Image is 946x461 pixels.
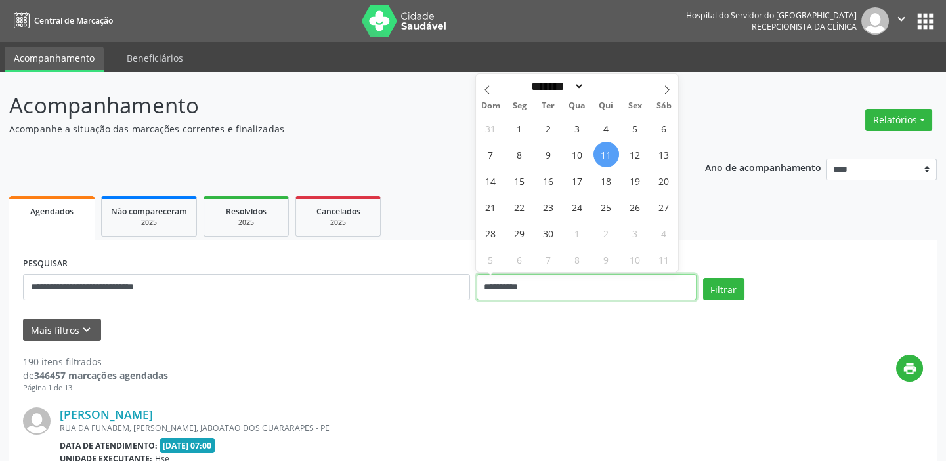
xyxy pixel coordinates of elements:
[213,218,279,228] div: 2025
[889,7,914,35] button: 
[651,220,677,246] span: Outubro 4, 2025
[591,102,620,110] span: Qui
[593,194,619,220] span: Setembro 25, 2025
[536,115,561,141] span: Setembro 2, 2025
[584,79,628,93] input: Year
[60,440,158,451] b: Data de atendimento:
[507,194,532,220] span: Setembro 22, 2025
[160,438,215,453] span: [DATE] 07:00
[507,220,532,246] span: Setembro 29, 2025
[565,220,590,246] span: Outubro 1, 2025
[752,21,857,32] span: Recepcionista da clínica
[23,319,101,342] button: Mais filtroskeyboard_arrow_down
[5,47,104,72] a: Acompanhamento
[79,323,94,337] i: keyboard_arrow_down
[305,218,371,228] div: 2025
[478,142,504,167] span: Setembro 7, 2025
[563,102,591,110] span: Qua
[593,142,619,167] span: Setembro 11, 2025
[60,407,153,422] a: [PERSON_NAME]
[34,15,113,26] span: Central de Marcação
[622,168,648,193] span: Setembro 19, 2025
[622,194,648,220] span: Setembro 26, 2025
[593,115,619,141] span: Setembro 4, 2025
[507,142,532,167] span: Setembro 8, 2025
[651,194,677,220] span: Setembro 27, 2025
[60,422,726,433] div: RUA DA FUNABEM, [PERSON_NAME], JABOATAO DOS GUARARAPES - PE
[705,159,821,175] p: Ano de acompanhamento
[865,109,932,131] button: Relatórios
[861,7,889,35] img: img
[903,361,917,376] i: print
[34,369,168,382] strong: 346457 marcações agendadas
[620,102,649,110] span: Sex
[478,247,504,272] span: Outubro 5, 2025
[118,47,192,70] a: Beneficiários
[23,254,68,274] label: PESQUISAR
[111,206,187,217] span: Não compareceram
[593,168,619,193] span: Setembro 18, 2025
[565,115,590,141] span: Setembro 3, 2025
[565,168,590,193] span: Setembro 17, 2025
[622,142,648,167] span: Setembro 12, 2025
[593,220,619,246] span: Outubro 2, 2025
[651,168,677,193] span: Setembro 20, 2025
[536,142,561,167] span: Setembro 9, 2025
[622,115,648,141] span: Setembro 5, 2025
[226,206,267,217] span: Resolvidos
[9,10,113,31] a: Central de Marcação
[565,194,590,220] span: Setembro 24, 2025
[23,355,168,369] div: 190 itens filtrados
[9,122,658,136] p: Acompanhe a situação das marcações correntes e finalizadas
[651,142,677,167] span: Setembro 13, 2025
[23,369,168,382] div: de
[507,168,532,193] span: Setembro 15, 2025
[507,247,532,272] span: Outubro 6, 2025
[478,168,504,193] span: Setembro 14, 2025
[527,79,585,93] select: Month
[316,206,360,217] span: Cancelados
[565,247,590,272] span: Outubro 8, 2025
[622,220,648,246] span: Outubro 3, 2025
[505,102,534,110] span: Seg
[534,102,563,110] span: Ter
[23,382,168,393] div: Página 1 de 13
[649,102,678,110] span: Sáb
[9,89,658,122] p: Acompanhamento
[914,10,937,33] button: apps
[593,247,619,272] span: Outubro 9, 2025
[536,247,561,272] span: Outubro 7, 2025
[536,168,561,193] span: Setembro 16, 2025
[476,102,505,110] span: Dom
[478,194,504,220] span: Setembro 21, 2025
[894,12,909,26] i: 
[536,194,561,220] span: Setembro 23, 2025
[651,115,677,141] span: Setembro 6, 2025
[651,247,677,272] span: Outubro 11, 2025
[478,220,504,246] span: Setembro 28, 2025
[622,247,648,272] span: Outubro 10, 2025
[536,220,561,246] span: Setembro 30, 2025
[686,10,857,21] div: Hospital do Servidor do [GEOGRAPHIC_DATA]
[565,142,590,167] span: Setembro 10, 2025
[703,278,744,300] button: Filtrar
[478,115,504,141] span: Agosto 31, 2025
[30,206,74,217] span: Agendados
[896,355,923,382] button: print
[507,115,532,141] span: Setembro 1, 2025
[111,218,187,228] div: 2025
[23,407,51,435] img: img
